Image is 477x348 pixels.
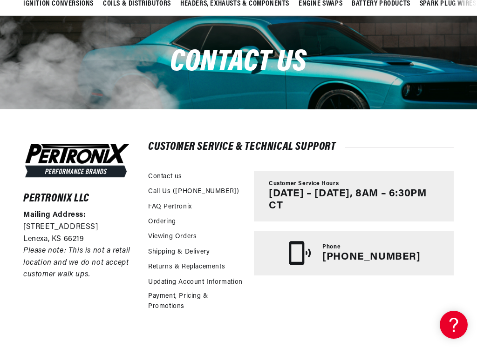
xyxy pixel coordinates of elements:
a: Viewing Orders [148,232,197,242]
h2: Customer Service & Technical Support [148,142,454,152]
a: Returns & Replacements [148,262,225,272]
h6: Pertronix LLC [23,194,131,203]
p: Lenexa, KS 66219 [23,234,131,246]
p: [DATE] – [DATE], 8AM – 6:30PM CT [269,188,439,213]
a: Call Us ([PHONE_NUMBER]) [148,187,239,197]
a: Shipping & Delivery [148,247,210,257]
p: [PHONE_NUMBER] [322,251,420,263]
strong: Mailing Address: [23,211,86,219]
span: Customer Service Hours [269,180,339,188]
a: Updating Account Information [148,277,243,288]
a: Contact us [148,172,182,182]
p: [STREET_ADDRESS] [23,221,131,234]
a: Payment, Pricing & Promotions [148,291,245,312]
a: Ordering [148,217,176,227]
span: Contact us [170,47,307,78]
a: Phone [PHONE_NUMBER] [254,231,454,275]
span: Phone [322,243,341,251]
a: FAQ Pertronix [148,202,192,212]
em: Please note: This is not a retail location and we do not accept customer walk ups. [23,247,130,278]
